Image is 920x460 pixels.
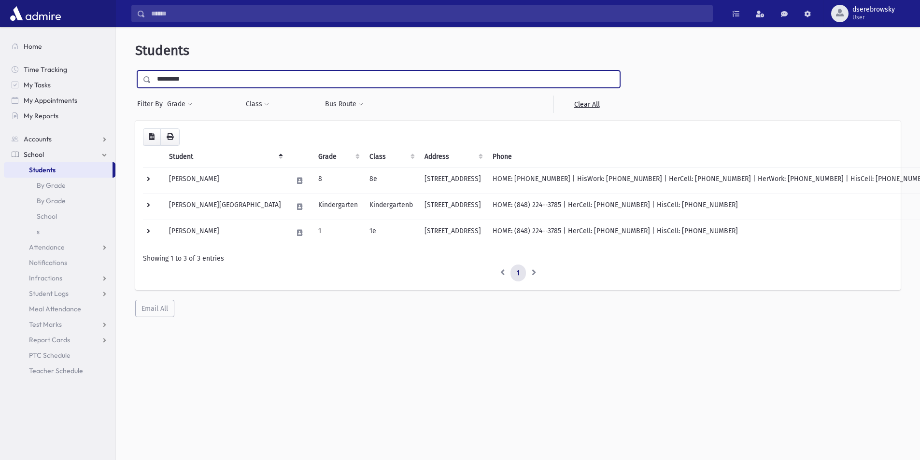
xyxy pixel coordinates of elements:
span: Accounts [24,135,52,143]
td: 1 [312,220,364,246]
a: Attendance [4,239,115,255]
a: Report Cards [4,332,115,348]
a: s [4,224,115,239]
button: Class [245,96,269,113]
span: Time Tracking [24,65,67,74]
button: Email All [135,300,174,317]
span: Student Logs [29,289,69,298]
span: Notifications [29,258,67,267]
a: 1 [510,265,526,282]
a: By Grade [4,193,115,209]
th: Class: activate to sort column ascending [364,146,419,168]
span: Infractions [29,274,62,282]
span: Filter By [137,99,167,109]
span: Students [29,166,56,174]
a: Students [4,162,113,178]
span: Attendance [29,243,65,251]
span: Meal Attendance [29,305,81,313]
a: Infractions [4,270,115,286]
span: dserebrowsky [852,6,895,14]
span: Students [135,42,189,58]
span: Teacher Schedule [29,366,83,375]
a: School [4,209,115,224]
span: User [852,14,895,21]
a: My Reports [4,108,115,124]
div: Showing 1 to 3 of 3 entries [143,253,893,264]
td: 1e [364,220,419,246]
td: 8 [312,167,364,194]
td: [PERSON_NAME] [163,167,287,194]
span: Report Cards [29,335,70,344]
a: Clear All [553,96,620,113]
th: Address: activate to sort column ascending [419,146,487,168]
td: [STREET_ADDRESS] [419,194,487,220]
th: Student: activate to sort column descending [163,146,287,168]
td: [STREET_ADDRESS] [419,167,487,194]
a: Test Marks [4,317,115,332]
a: Accounts [4,131,115,147]
img: AdmirePro [8,4,63,23]
td: [PERSON_NAME][GEOGRAPHIC_DATA] [163,194,287,220]
a: Student Logs [4,286,115,301]
a: My Appointments [4,93,115,108]
a: School [4,147,115,162]
a: By Grade [4,178,115,193]
a: My Tasks [4,77,115,93]
td: Kindergartenb [364,194,419,220]
td: [STREET_ADDRESS] [419,220,487,246]
span: School [24,150,44,159]
button: Print [160,128,180,146]
span: My Appointments [24,96,77,105]
td: 8e [364,167,419,194]
span: My Tasks [24,81,51,89]
button: CSV [143,128,161,146]
a: Notifications [4,255,115,270]
a: Time Tracking [4,62,115,77]
a: Teacher Schedule [4,363,115,378]
td: Kindergarten [312,194,364,220]
span: PTC Schedule [29,351,71,360]
button: Grade [167,96,193,113]
td: [PERSON_NAME] [163,220,287,246]
span: Home [24,42,42,51]
button: Bus Route [325,96,364,113]
th: Grade: activate to sort column ascending [312,146,364,168]
a: Home [4,39,115,54]
a: Meal Attendance [4,301,115,317]
a: PTC Schedule [4,348,115,363]
input: Search [145,5,712,22]
span: Test Marks [29,320,62,329]
span: My Reports [24,112,58,120]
